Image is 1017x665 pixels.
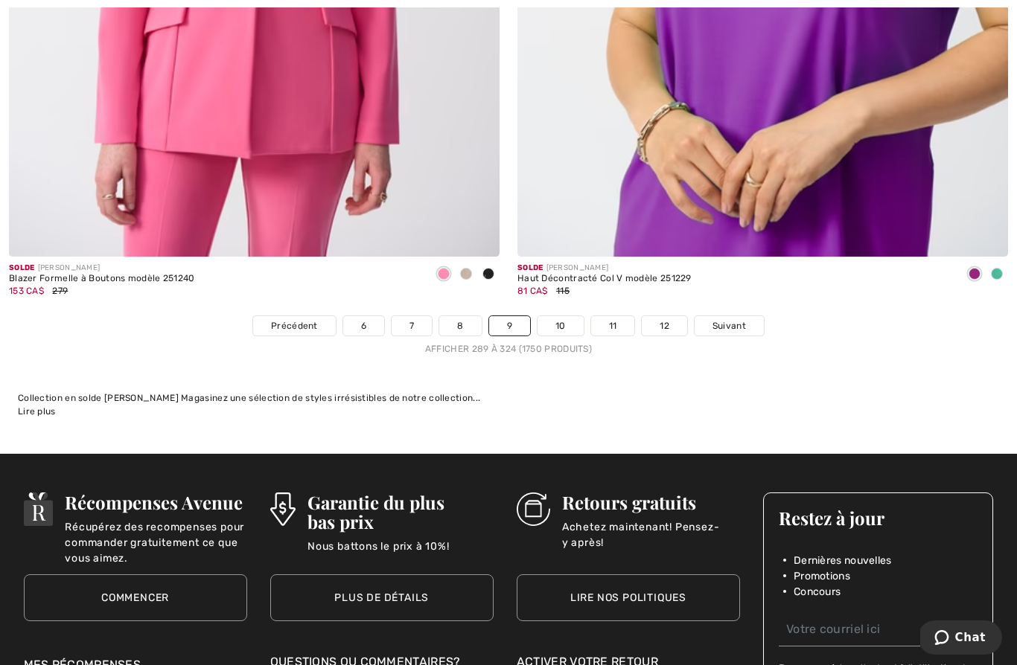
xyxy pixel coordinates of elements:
[517,274,692,284] div: Haut Décontracté Col V modèle 251229
[517,492,550,526] img: Retours gratuits
[9,263,195,274] div: [PERSON_NAME]
[18,406,56,417] span: Lire plus
[920,620,1002,658] iframe: Ouvre un widget dans lequel vous pouvez chatter avec l’un de nos agents
[65,519,246,549] p: Récupérez des recompenses pour commander gratuitement ce que vous aimez.
[270,574,494,621] a: Plus de détails
[489,316,530,335] a: 9
[271,319,318,332] span: Précédent
[517,574,740,621] a: Lire nos politiques
[18,391,999,405] div: Collection en solde [PERSON_NAME] Magasinez une sélection de styles irrésistibles de notre collec...
[392,316,432,335] a: 7
[253,316,336,335] a: Précédent
[307,539,494,568] p: Nous battons le prix à 10%!
[9,274,195,284] div: Blazer Formelle à Boutons modèle 251240
[517,286,548,296] span: 81 CA$
[779,613,978,646] input: Votre courriel ici
[9,286,44,296] span: 153 CA$
[642,316,687,335] a: 12
[24,574,247,621] a: Commencer
[455,263,477,287] div: Dune
[963,263,986,287] div: Purple orchid
[794,568,850,584] span: Promotions
[517,263,543,272] span: Solde
[712,319,746,332] span: Suivant
[562,492,740,512] h3: Retours gratuits
[517,263,692,274] div: [PERSON_NAME]
[591,316,635,335] a: 11
[24,492,54,526] img: Récompenses Avenue
[52,286,68,296] span: 279
[695,316,764,335] a: Suivant
[538,316,584,335] a: 10
[562,519,740,549] p: Achetez maintenant! Pensez-y après!
[65,492,246,512] h3: Récompenses Avenue
[343,316,384,335] a: 6
[9,263,35,272] span: Solde
[433,263,455,287] div: Bubble gum
[477,263,500,287] div: Black
[307,492,494,531] h3: Garantie du plus bas prix
[270,492,296,526] img: Garantie du plus bas prix
[439,316,481,335] a: 8
[794,553,892,568] span: Dernières nouvelles
[556,286,570,296] span: 115
[779,508,978,527] h3: Restez à jour
[986,263,1008,287] div: Garden green
[794,584,841,600] span: Concours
